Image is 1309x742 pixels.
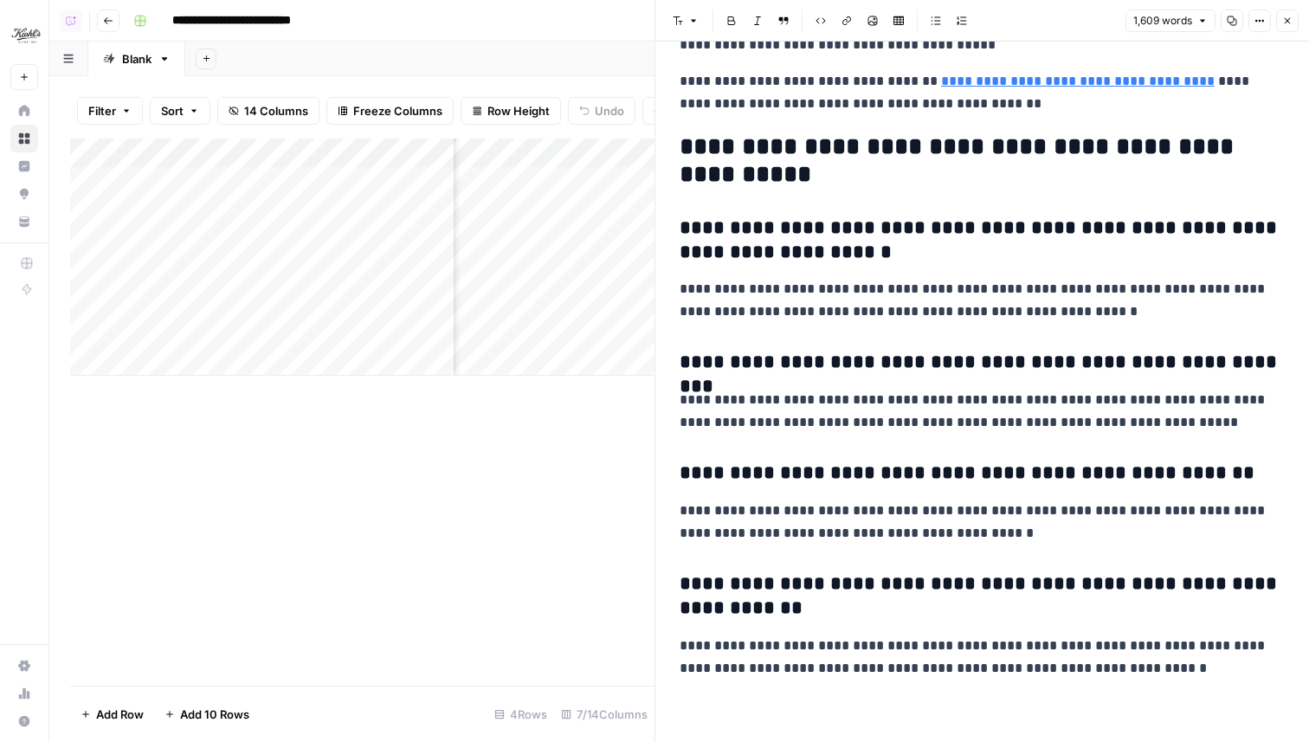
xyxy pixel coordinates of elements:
a: Insights [10,152,38,180]
span: Add Row [96,706,144,723]
button: Sort [150,97,210,125]
button: Help + Support [10,707,38,735]
span: 14 Columns [244,102,308,119]
span: Undo [595,102,624,119]
a: Opportunities [10,180,38,208]
a: Settings [10,652,38,680]
span: Row Height [487,102,550,119]
span: Filter [88,102,116,119]
button: Undo [568,97,635,125]
button: 1,609 words [1125,10,1215,32]
span: Sort [161,102,184,119]
button: Add Row [70,700,154,728]
button: Filter [77,97,143,125]
button: 14 Columns [217,97,319,125]
div: 7/14 Columns [554,700,654,728]
img: Kiehls Logo [10,20,42,51]
button: Row Height [461,97,561,125]
button: Workspace: Kiehls [10,14,38,57]
button: Add 10 Rows [154,700,260,728]
span: Freeze Columns [353,102,442,119]
span: Add 10 Rows [180,706,249,723]
a: Browse [10,125,38,152]
a: Blank [88,42,185,76]
div: Blank [122,50,152,68]
a: Usage [10,680,38,707]
div: 4 Rows [487,700,554,728]
a: Home [10,97,38,125]
span: 1,609 words [1133,13,1192,29]
button: Freeze Columns [326,97,454,125]
a: Your Data [10,208,38,236]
